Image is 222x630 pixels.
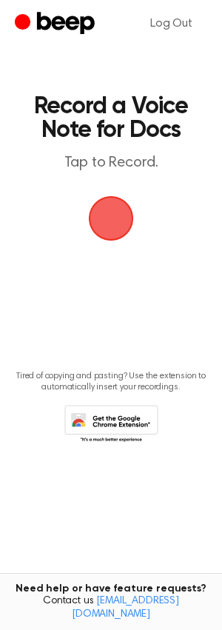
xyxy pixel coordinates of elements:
[15,10,98,38] a: Beep
[27,95,195,142] h1: Record a Voice Note for Docs
[12,371,210,393] p: Tired of copying and pasting? Use the extension to automatically insert your recordings.
[135,6,207,41] a: Log Out
[27,154,195,172] p: Tap to Record.
[89,196,133,241] img: Beep Logo
[72,596,179,620] a: [EMAIL_ADDRESS][DOMAIN_NAME]
[9,595,213,621] span: Contact us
